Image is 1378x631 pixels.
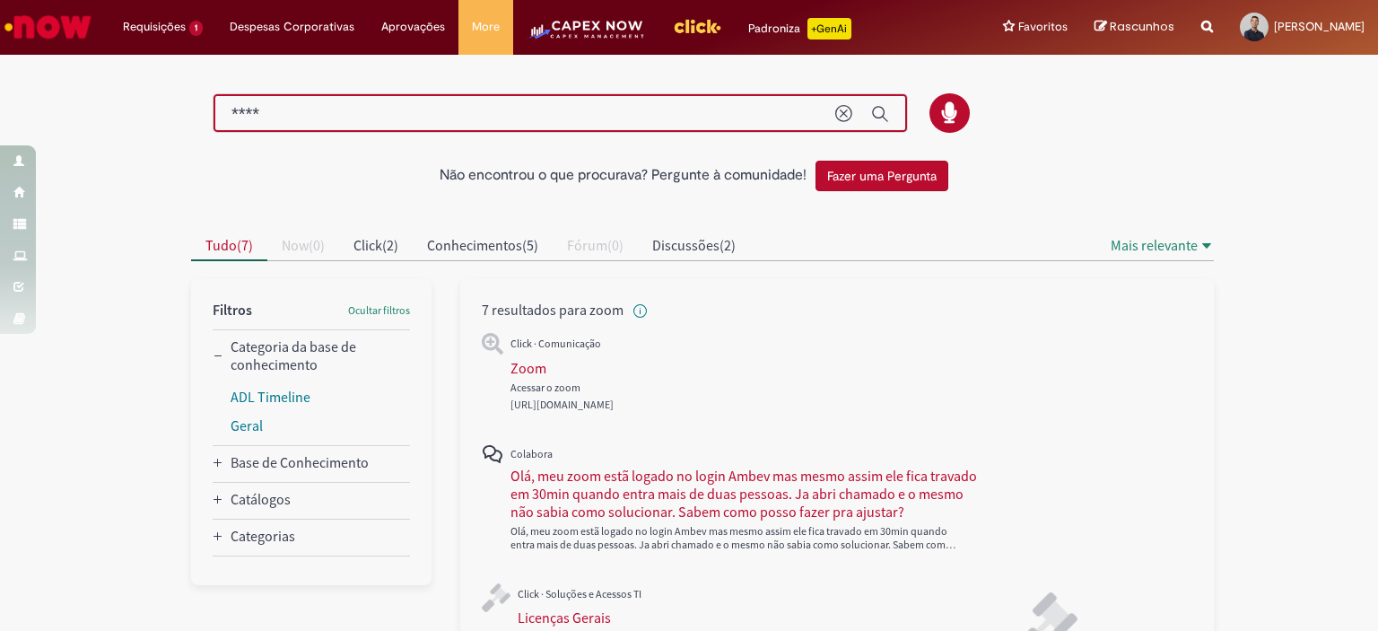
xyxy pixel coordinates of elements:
span: 1 [189,21,203,36]
button: Fazer uma Pergunta [815,161,948,191]
img: ServiceNow [2,9,94,45]
img: click_logo_yellow_360x200.png [673,13,721,39]
span: Despesas Corporativas [230,18,354,36]
span: More [472,18,500,36]
span: Requisições [123,18,186,36]
a: Rascunhos [1095,19,1174,36]
span: Aprovações [381,18,445,36]
span: Rascunhos [1110,18,1174,35]
img: CapexLogo5.png [527,18,646,54]
span: Favoritos [1018,18,1068,36]
p: +GenAi [807,18,851,39]
h2: Não encontrou o que procurava? Pergunte à comunidade! [440,168,807,184]
div: Padroniza [748,18,851,39]
span: [PERSON_NAME] [1274,19,1365,34]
